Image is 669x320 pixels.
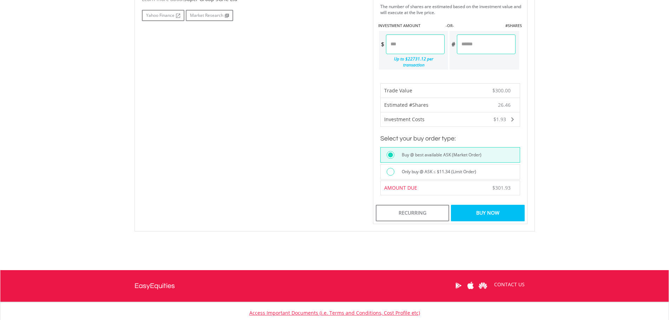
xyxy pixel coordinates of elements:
[384,87,412,94] span: Trade Value
[498,102,511,109] span: 26.46
[450,34,457,54] div: #
[379,54,445,70] div: Up to $22731.12 per transaction
[451,205,524,221] div: Buy Now
[452,275,465,296] a: Google Play
[249,309,420,316] a: Access Important Documents (i.e. Terms and Conditions, Cost Profile etc)
[477,275,489,296] a: Huawei
[376,205,449,221] div: Recurring
[465,275,477,296] a: Apple
[489,275,530,294] a: CONTACT US
[505,23,522,28] label: #SHARES
[135,270,175,302] a: EasyEquities
[379,34,386,54] div: $
[384,184,417,191] span: AMOUNT DUE
[398,151,481,159] label: Buy @ best available ASK (Market Order)
[384,102,428,108] span: Estimated #Shares
[378,23,420,28] label: INVESTMENT AMOUNT
[142,10,184,21] a: Yahoo Finance
[384,116,425,123] span: Investment Costs
[492,87,511,94] span: $300.00
[380,134,520,144] h3: Select your buy order type:
[186,10,233,21] a: Market Research
[446,23,454,28] label: -OR-
[398,168,476,176] label: Only buy @ ASK ≤ $11.34 (Limit Order)
[492,184,511,191] span: $301.93
[493,116,506,123] span: $1.93
[380,4,524,15] div: The number of shares are estimated based on the investment value and will execute at the live price.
